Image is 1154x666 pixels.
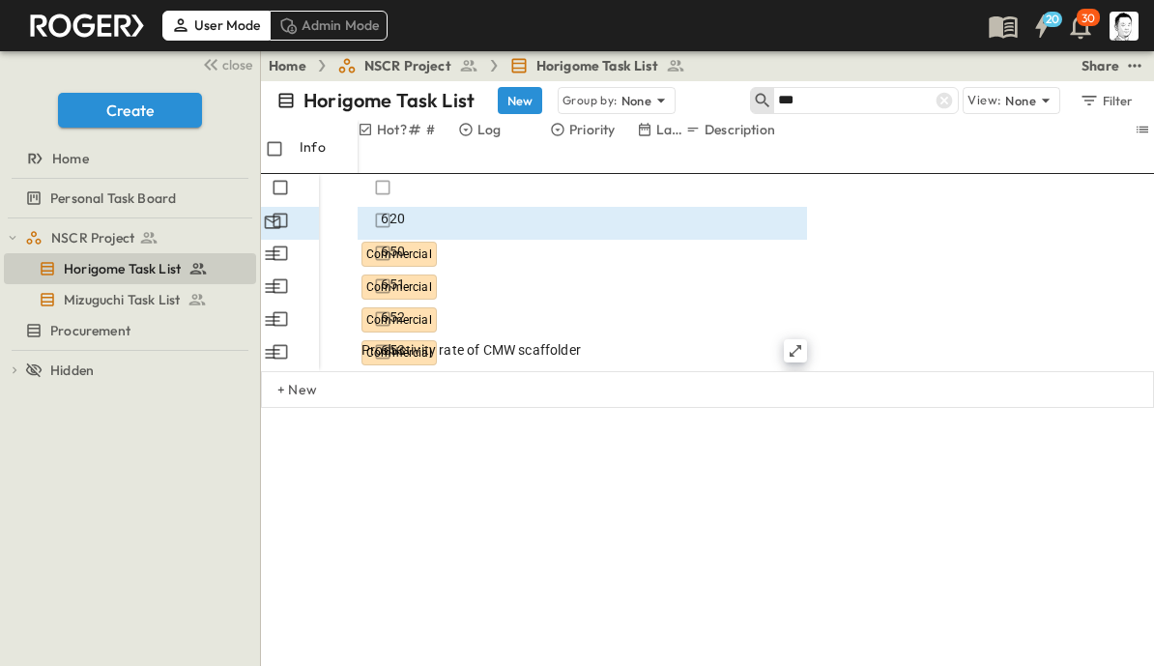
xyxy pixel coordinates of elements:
p: # [426,120,435,139]
span: Hidden [50,361,94,380]
div: test [4,284,256,315]
span: Procurement [50,321,130,340]
nav: breadcrumbs [269,56,697,75]
p: + New [277,380,289,399]
button: Create [58,93,202,128]
p: None [621,91,652,110]
button: New [498,87,542,114]
h6: 20 [1046,12,1060,27]
div: Info [300,120,358,174]
div: test [4,183,256,214]
div: User Mode [162,11,270,40]
div: test [4,315,256,346]
span: NSCR Project [51,228,134,247]
span: 653 [381,340,405,360]
span: Home [52,149,89,168]
p: View: [967,90,1001,111]
p: Description [705,120,775,139]
div: Filter [1079,90,1134,111]
span: Horigome Task List [64,259,181,278]
p: Priority [569,120,615,139]
div: test [4,253,256,284]
span: Personal Task Board [50,188,176,208]
a: Home [269,56,306,75]
p: Log [477,120,502,139]
p: None [1005,91,1036,110]
div: test [4,222,256,253]
p: Last Email Date [656,120,685,139]
button: test [1123,54,1146,77]
span: Horigome Task List [536,56,658,75]
span: Productivity rate of CMW scaffolder [361,340,581,360]
div: Share [1082,56,1119,75]
span: 650 [381,242,405,261]
p: Hot? [377,120,407,139]
span: Mizuguchi Task List [64,290,180,309]
span: 652 [381,307,405,327]
div: Admin Mode [270,11,389,40]
span: 620 [381,209,405,228]
span: NSCR Project [364,56,451,75]
img: Profile Picture [1110,12,1139,41]
p: Horigome Task List [303,87,475,114]
p: 30 [1082,11,1095,26]
span: close [222,55,252,74]
span: 651 [381,275,405,294]
p: Group by: [563,91,618,110]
